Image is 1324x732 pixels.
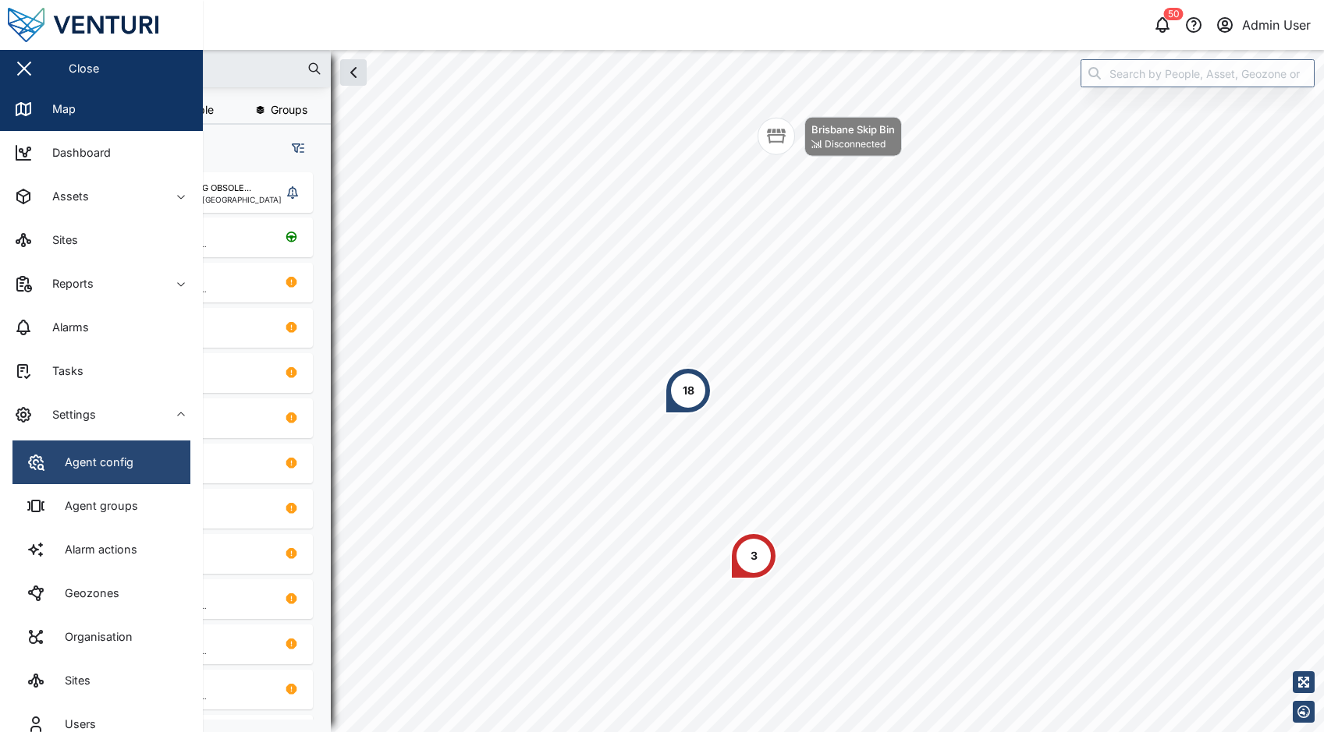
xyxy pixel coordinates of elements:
[69,60,99,77] div: Close
[8,8,211,42] img: Main Logo
[683,382,694,399] div: 18
[12,615,190,659] a: Organisation
[41,232,78,249] div: Sites
[1164,8,1184,20] div: 50
[12,528,190,571] a: Alarm actions
[12,659,190,702] a: Sites
[41,188,89,205] div: Assets
[665,367,712,414] div: Map marker
[1081,59,1315,87] input: Search by People, Asset, Geozone or Place
[53,672,91,689] div: Sites
[53,454,133,471] div: Agent config
[41,144,111,161] div: Dashboard
[41,319,89,336] div: Alarms
[53,497,138,515] div: Agent groups
[53,585,119,602] div: Geozones
[12,440,190,484] a: Agent config
[751,547,758,564] div: 3
[41,101,76,118] div: Map
[271,104,307,115] span: Groups
[41,362,83,380] div: Tasks
[41,406,96,423] div: Settings
[730,532,777,579] div: Map marker
[811,122,895,137] div: Brisbane Skip Bin
[53,541,137,558] div: Alarm actions
[50,50,1324,732] canvas: Map
[12,571,190,615] a: Geozones
[41,275,94,292] div: Reports
[53,628,133,645] div: Organisation
[825,137,886,152] div: Disconnected
[758,117,902,157] div: Map marker
[12,484,190,528] a: Agent groups
[1242,16,1311,35] div: Admin User
[1214,14,1312,36] button: Admin User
